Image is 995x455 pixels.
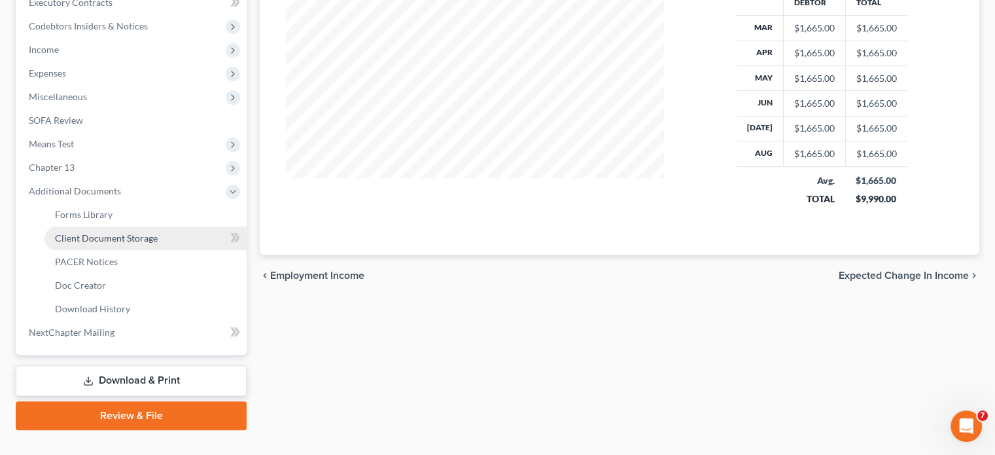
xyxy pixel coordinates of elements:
[29,20,148,31] span: Codebtors Insiders & Notices
[16,365,247,396] a: Download & Print
[951,410,982,442] iframe: Intercom live chat
[856,174,897,187] div: $1,665.00
[794,122,835,135] div: $1,665.00
[845,65,907,90] td: $1,665.00
[794,46,835,60] div: $1,665.00
[737,41,784,65] th: Apr
[839,270,979,281] button: Expected Change in Income chevron_right
[18,321,247,344] a: NextChapter Mailing
[55,232,158,244] span: Client Document Storage
[845,41,907,65] td: $1,665.00
[29,185,121,196] span: Additional Documents
[794,147,835,160] div: $1,665.00
[55,280,106,291] span: Doc Creator
[44,227,247,250] a: Client Document Storage
[44,250,247,274] a: PACER Notices
[737,91,784,116] th: Jun
[737,16,784,41] th: Mar
[969,270,979,281] i: chevron_right
[55,209,113,220] span: Forms Library
[29,67,66,79] span: Expenses
[55,303,130,314] span: Download History
[737,116,784,141] th: [DATE]
[29,115,83,126] span: SOFA Review
[794,97,835,110] div: $1,665.00
[44,274,247,297] a: Doc Creator
[794,192,835,206] div: TOTAL
[260,270,270,281] i: chevron_left
[977,410,988,421] span: 7
[794,174,835,187] div: Avg.
[260,270,364,281] button: chevron_left Employment Income
[794,22,835,35] div: $1,665.00
[18,109,247,132] a: SOFA Review
[29,138,74,149] span: Means Test
[845,91,907,116] td: $1,665.00
[29,327,114,338] span: NextChapter Mailing
[44,297,247,321] a: Download History
[270,270,364,281] span: Employment Income
[16,401,247,430] a: Review & File
[29,44,59,55] span: Income
[845,16,907,41] td: $1,665.00
[845,141,907,166] td: $1,665.00
[29,162,75,173] span: Chapter 13
[55,256,118,267] span: PACER Notices
[839,270,969,281] span: Expected Change in Income
[29,91,87,102] span: Miscellaneous
[856,192,897,206] div: $9,990.00
[737,65,784,90] th: May
[845,116,907,141] td: $1,665.00
[44,203,247,227] a: Forms Library
[794,72,835,85] div: $1,665.00
[737,141,784,166] th: Aug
